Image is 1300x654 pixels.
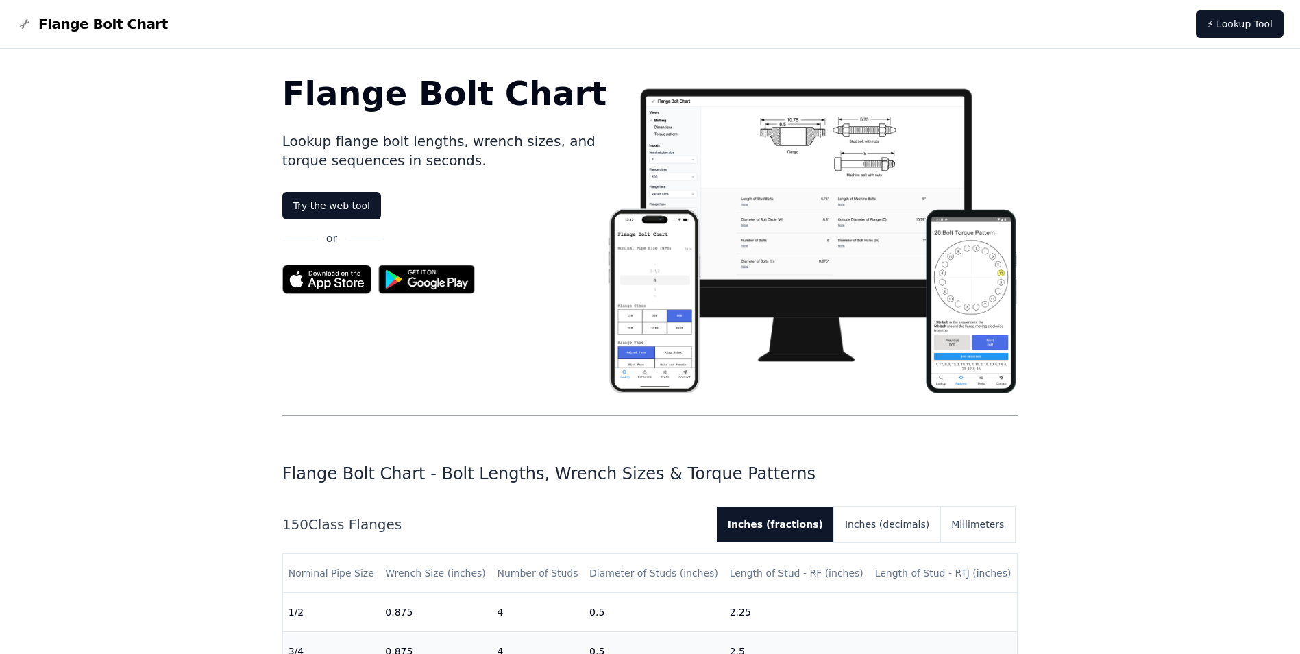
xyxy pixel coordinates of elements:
a: Try the web tool [282,192,381,219]
a: ⚡ Lookup Tool [1196,10,1284,38]
th: Number of Studs [491,554,584,593]
h2: 150 Class Flanges [282,515,706,534]
img: Flange bolt chart app screenshot [606,77,1018,393]
h1: Flange Bolt Chart [282,77,607,110]
p: or [326,230,337,247]
th: Length of Stud - RTJ (inches) [870,554,1018,593]
td: 4 [491,593,584,632]
td: 1/2 [283,593,380,632]
td: 2.25 [724,593,870,632]
button: Inches (decimals) [834,507,940,542]
span: Flange Bolt Chart [38,14,168,34]
th: Diameter of Studs (inches) [584,554,724,593]
th: Length of Stud - RF (inches) [724,554,870,593]
img: Get it on Google Play [371,258,482,301]
button: Millimeters [940,507,1015,542]
img: Flange Bolt Chart Logo [16,16,33,32]
th: Nominal Pipe Size [283,554,380,593]
img: App Store badge for the Flange Bolt Chart app [282,265,371,294]
p: Lookup flange bolt lengths, wrench sizes, and torque sequences in seconds. [282,132,607,170]
a: Flange Bolt Chart LogoFlange Bolt Chart [16,14,168,34]
h1: Flange Bolt Chart - Bolt Lengths, Wrench Sizes & Torque Patterns [282,463,1018,485]
th: Wrench Size (inches) [380,554,491,593]
button: Inches (fractions) [717,507,834,542]
td: 0.875 [380,593,491,632]
td: 0.5 [584,593,724,632]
